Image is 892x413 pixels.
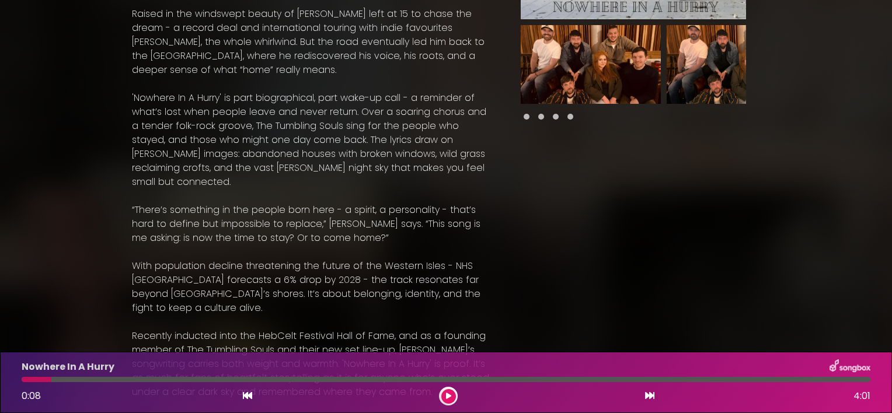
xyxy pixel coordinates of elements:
[22,360,114,374] p: Nowhere In A Hurry
[132,7,493,77] p: Raised in the windswept beauty of [PERSON_NAME] left at 15 to chase the dream - a record deal and...
[667,25,807,104] img: 6GsWanlwSEGNTrGLcpPp
[22,389,41,402] span: 0:08
[132,203,493,245] p: “There’s something in the people born here - a spirit, a personality - that’s hard to define but ...
[132,259,493,315] p: With population decline threatening the future of the Western Isles - NHS [GEOGRAPHIC_DATA] forec...
[830,359,870,374] img: songbox-logo-white.png
[132,329,493,399] p: Recently inducted into the HebCelt Festival Hall of Fame, and as a founding member of The Tumblin...
[853,389,870,403] span: 4:01
[132,91,493,189] p: 'Nowhere In A Hurry' is part biographical, part wake-up call - a reminder of what’s lost when peo...
[521,25,661,104] img: h7Oj0iWbT867Bb53q9za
